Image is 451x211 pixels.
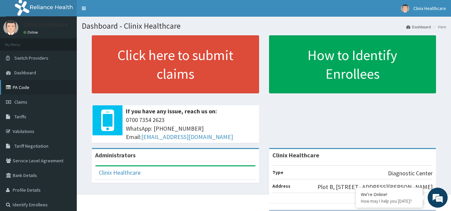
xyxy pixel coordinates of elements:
b: Address [272,183,290,189]
span: Switch Providers [14,55,48,61]
img: User Image [3,20,18,35]
a: How to Identify Enrollees [269,35,436,93]
img: User Image [401,4,409,13]
p: Plot B, [STREET_ADDRESS][PERSON_NAME] [317,183,433,191]
li: Here [432,24,446,30]
a: Click here to submit claims [92,35,259,93]
span: Dashboard [14,70,36,76]
b: Type [272,169,283,175]
h1: Dashboard - Clinix Healthcare [82,22,446,30]
span: Tariffs [14,114,26,120]
a: Online [23,30,39,35]
div: We're Online! [361,191,418,197]
b: Administrators [95,151,136,159]
strong: Clinix Healthcare [272,151,319,159]
span: 0700 7354 2623 WhatsApp: [PHONE_NUMBER] Email: [126,116,256,141]
span: Claims [14,99,27,105]
b: If you have any issue, reach us on: [126,107,217,115]
p: How may I help you today? [361,198,418,204]
a: [EMAIL_ADDRESS][DOMAIN_NAME] [141,133,233,141]
span: Clinix Healthcare [413,5,446,11]
p: Clinix Healthcare [23,22,68,28]
span: Tariff Negotiation [14,143,48,149]
p: Diagnostic Center [388,169,433,178]
a: Dashboard [406,24,431,30]
a: Clinix Healthcare [99,169,141,176]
